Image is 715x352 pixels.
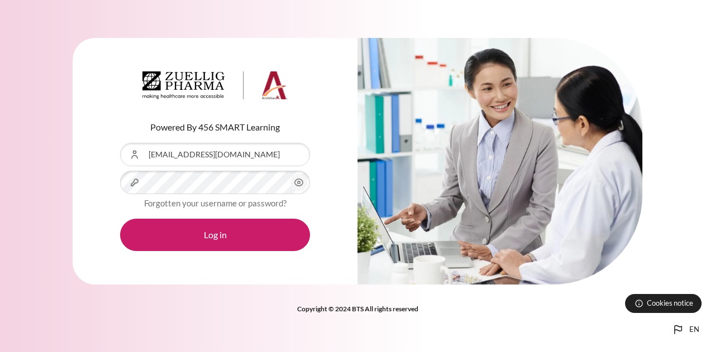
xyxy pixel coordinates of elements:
button: Log in [120,219,310,251]
p: Powered By 456 SMART Learning [120,120,310,134]
span: Cookies notice [647,298,693,308]
button: Cookies notice [625,294,702,313]
button: Languages [667,319,704,341]
span: en [689,324,699,335]
a: Architeck [142,71,288,104]
a: Forgotten your username or password? [144,198,287,208]
img: Architeck [142,71,288,99]
strong: Copyright © 2024 BTS All rights reserved [297,305,418,313]
input: Username or Email Address [120,143,310,166]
